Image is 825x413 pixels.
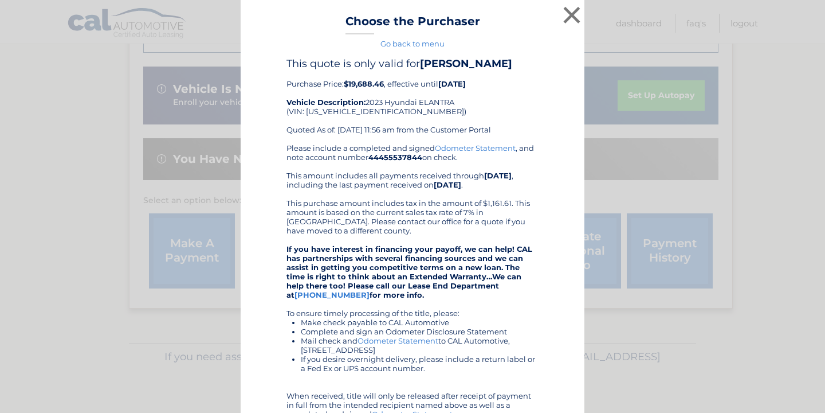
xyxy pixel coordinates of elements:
li: Complete and sign an Odometer Disclosure Statement [301,327,539,336]
b: 44455537844 [368,153,422,162]
a: Odometer Statement [435,143,516,153]
li: Make check payable to CAL Automotive [301,318,539,327]
li: Mail check and to CAL Automotive, [STREET_ADDRESS] [301,336,539,354]
strong: Vehicle Description: [286,98,366,107]
b: $19,688.46 [344,79,384,88]
div: Purchase Price: , effective until 2023 Hyundai ELANTRA (VIN: [US_VEHICLE_IDENTIFICATION_NUMBER]) ... [286,57,539,143]
li: If you desire overnight delivery, please include a return label or a Fed Ex or UPS account number. [301,354,539,373]
h3: Choose the Purchaser [345,14,480,34]
b: [DATE] [438,79,466,88]
b: [DATE] [434,180,461,189]
a: [PHONE_NUMBER] [294,290,370,299]
h4: This quote is only valid for [286,57,539,70]
button: × [560,3,583,26]
b: [DATE] [484,171,512,180]
a: Go back to menu [380,39,445,48]
b: [PERSON_NAME] [420,57,512,70]
strong: If you have interest in financing your payoff, we can help! CAL has partnerships with several fin... [286,244,532,299]
a: Odometer Statement [357,336,438,345]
